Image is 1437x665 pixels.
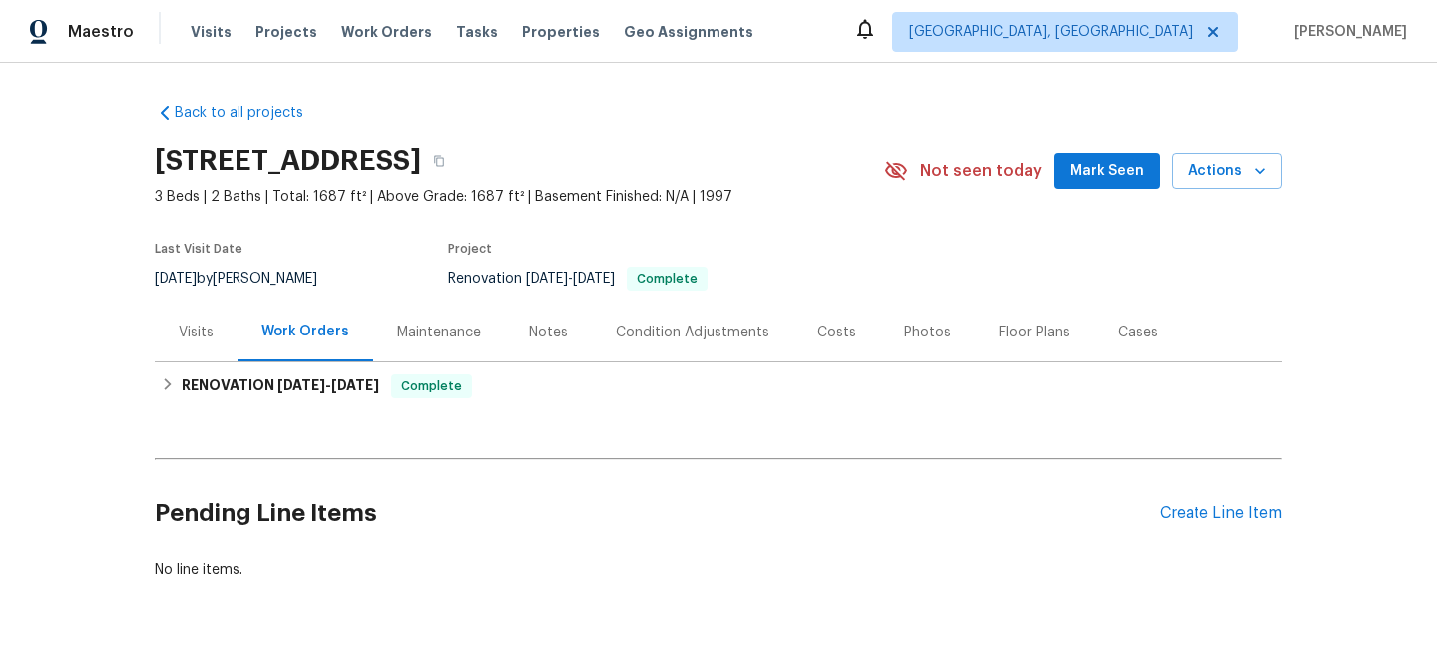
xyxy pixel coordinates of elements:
h6: RENOVATION [182,374,379,398]
span: Not seen today [920,161,1042,181]
span: Actions [1188,159,1266,184]
span: [DATE] [277,378,325,392]
span: - [277,378,379,392]
span: Projects [255,22,317,42]
span: [DATE] [526,272,568,286]
span: Tasks [456,25,498,39]
div: Costs [817,323,856,342]
div: Create Line Item [1160,504,1282,523]
button: Copy Address [421,143,457,179]
div: Cases [1118,323,1158,342]
h2: Pending Line Items [155,467,1160,560]
span: Project [448,243,492,255]
div: by [PERSON_NAME] [155,267,341,291]
span: Geo Assignments [624,22,753,42]
span: Properties [522,22,600,42]
div: Maintenance [397,323,481,342]
span: [PERSON_NAME] [1286,22,1407,42]
span: Mark Seen [1070,159,1144,184]
div: Floor Plans [999,323,1070,342]
div: RENOVATION [DATE]-[DATE]Complete [155,362,1282,410]
span: [DATE] [573,272,615,286]
span: [DATE] [155,272,197,286]
div: Work Orders [261,322,349,341]
span: [GEOGRAPHIC_DATA], [GEOGRAPHIC_DATA] [909,22,1193,42]
span: Last Visit Date [155,243,242,255]
h2: [STREET_ADDRESS] [155,151,421,171]
span: [DATE] [331,378,379,392]
span: Maestro [68,22,134,42]
div: Condition Adjustments [616,323,769,342]
div: Notes [529,323,568,342]
a: Back to all projects [155,103,346,123]
div: Visits [179,323,214,342]
span: 3 Beds | 2 Baths | Total: 1687 ft² | Above Grade: 1687 ft² | Basement Finished: N/A | 1997 [155,187,884,207]
span: Complete [629,273,706,285]
div: Photos [904,323,951,342]
span: - [526,272,615,286]
button: Mark Seen [1054,153,1160,190]
span: Visits [191,22,232,42]
span: Renovation [448,272,708,286]
div: No line items. [155,560,1282,580]
span: Complete [393,376,470,396]
button: Actions [1172,153,1282,190]
span: Work Orders [341,22,432,42]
